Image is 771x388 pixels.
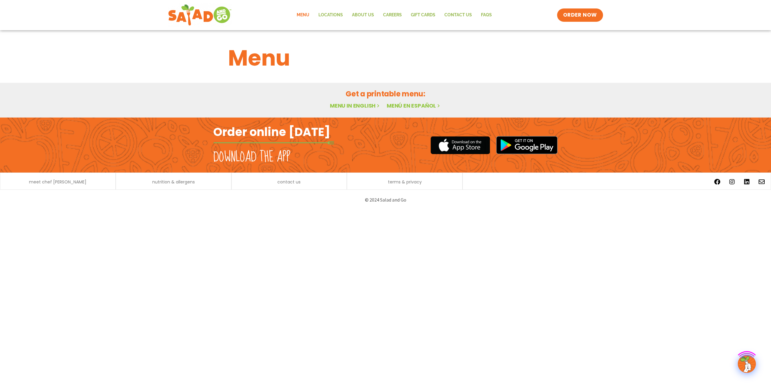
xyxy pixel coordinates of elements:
[292,8,496,22] nav: Menu
[347,8,379,22] a: About Us
[292,8,314,22] a: Menu
[213,124,330,139] h2: Order online [DATE]
[213,149,290,166] h2: Download the app
[476,8,496,22] a: FAQs
[330,102,381,109] a: Menu in English
[406,8,440,22] a: GIFT CARDS
[379,8,406,22] a: Careers
[431,135,490,155] img: appstore
[228,89,543,99] h2: Get a printable menu:
[388,180,422,184] a: terms & privacy
[496,136,558,154] img: google_play
[557,8,603,22] a: ORDER NOW
[387,102,441,109] a: Menú en español
[277,180,301,184] a: contact us
[216,196,555,204] p: © 2024 Salad and Go
[152,180,195,184] a: nutrition & allergens
[440,8,476,22] a: Contact Us
[29,180,86,184] a: meet chef [PERSON_NAME]
[213,141,334,144] img: fork
[168,3,232,27] img: new-SAG-logo-768×292
[228,42,543,74] h1: Menu
[563,11,597,19] span: ORDER NOW
[314,8,347,22] a: Locations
